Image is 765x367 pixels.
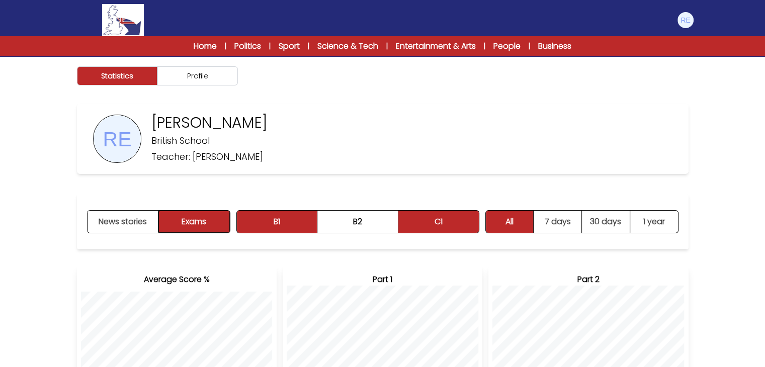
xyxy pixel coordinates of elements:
p: Teacher: [PERSON_NAME] [151,150,263,164]
a: People [493,40,521,52]
p: [PERSON_NAME] [151,114,268,132]
h3: Part 2 [492,273,684,286]
button: 1 year [630,211,678,233]
a: Home [194,40,217,52]
a: Sport [279,40,300,52]
span: | [269,41,271,51]
button: Statistics [77,66,157,85]
button: 7 days [534,211,582,233]
button: Exams [158,211,229,233]
p: British School [151,134,210,148]
button: All [486,211,534,233]
button: B2 [317,211,398,233]
img: Logo [102,4,143,36]
h3: Part 1 [287,273,478,286]
img: Riccardo Erroi [677,12,694,28]
button: Profile [157,66,238,85]
button: B1 [237,211,318,233]
a: Entertainment & Arts [396,40,476,52]
a: Politics [234,40,261,52]
span: | [308,41,309,51]
span: | [529,41,530,51]
a: Science & Tech [317,40,378,52]
a: Business [538,40,571,52]
span: | [225,41,226,51]
button: 30 days [582,211,630,233]
img: UserPhoto [94,115,141,162]
a: Logo [71,4,176,36]
button: News stories [88,211,159,233]
span: | [484,41,485,51]
button: C1 [398,211,479,233]
h3: Average Score % [81,273,273,286]
span: | [386,41,388,51]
